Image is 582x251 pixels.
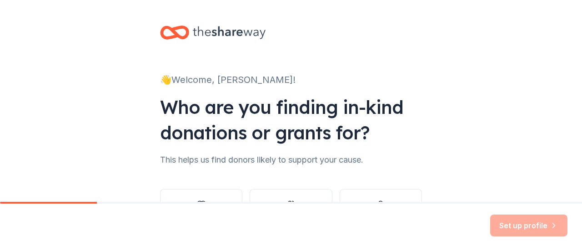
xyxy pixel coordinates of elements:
[160,189,242,233] button: Nonprofit
[340,189,422,233] button: Individual
[160,72,422,87] div: 👋 Welcome, [PERSON_NAME]!
[160,94,422,145] div: Who are you finding in-kind donations or grants for?
[250,189,332,233] button: Other group
[160,153,422,167] div: This helps us find donors likely to support your cause.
